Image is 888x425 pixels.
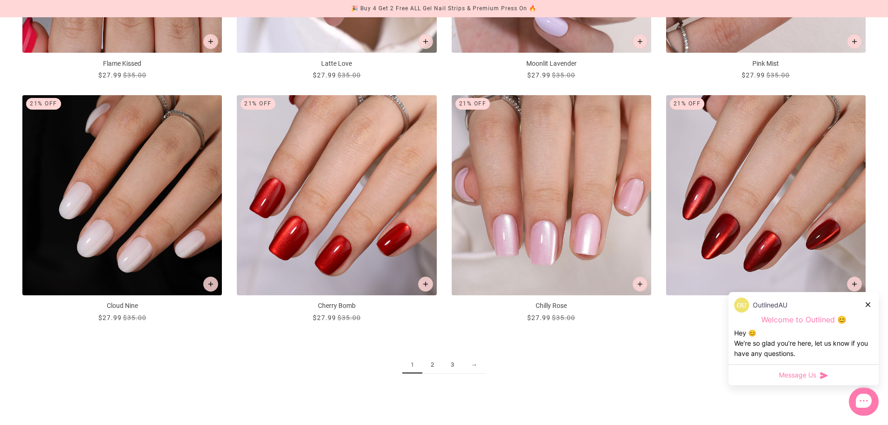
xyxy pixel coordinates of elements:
button: Add to cart [847,277,862,292]
p: Chilly Rose [452,301,651,311]
button: Add to cart [633,34,647,49]
p: Cloud Nine [22,301,222,311]
span: $27.99 [98,314,122,321]
p: Cherry Bomb [237,301,436,311]
div: 🎉 Buy 4 Get 2 Free ALL Gel Nail Strips & Premium Press On 🔥 [351,4,537,14]
a: → [462,356,486,374]
button: Add to cart [847,34,862,49]
p: OutlinedAU [753,300,787,310]
a: Chilly Rose [452,95,651,322]
p: Welcome to Outlined 😊 [734,315,873,325]
button: Add to cart [203,277,218,292]
div: 21% Off [26,98,61,110]
a: 3 [442,356,462,374]
a: 2 [422,356,442,374]
span: $27.99 [742,71,765,79]
span: $35.00 [766,71,790,79]
div: 21% Off [241,98,275,110]
a: Cloud Nine [22,95,222,322]
span: $27.99 [527,71,551,79]
p: Pink Mist [666,59,866,69]
div: Hey 😊 We‘re so glad you’re here, let us know if you have any questions. [734,328,873,359]
span: $35.00 [552,71,575,79]
span: $27.99 [98,71,122,79]
div: 21% Off [455,98,490,110]
button: Add to cart [418,277,433,292]
img: data:image/png;base64,iVBORw0KGgoAAAANSUhEUgAAACQAAAAkCAYAAADhAJiYAAACJklEQVR4AexUO28TQRice/mFQxI... [734,298,749,313]
p: Flame Kissed [22,59,222,69]
span: $35.00 [552,314,575,321]
span: $27.99 [313,71,336,79]
span: 1 [402,356,422,374]
span: Message Us [779,370,816,380]
span: $27.99 [313,314,336,321]
button: Add to cart [418,34,433,49]
span: $35.00 [337,314,361,321]
p: Raging Ruby [666,301,866,311]
p: Moonlit Lavender [452,59,651,69]
a: Cherry Bomb [237,95,436,322]
button: Add to cart [203,34,218,49]
span: $35.00 [123,314,146,321]
button: Add to cart [633,277,647,292]
span: $35.00 [337,71,361,79]
span: $27.99 [527,314,551,321]
div: 21% Off [670,98,705,110]
span: $35.00 [123,71,146,79]
p: Latte Love [237,59,436,69]
a: Raging Ruby [666,95,866,322]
